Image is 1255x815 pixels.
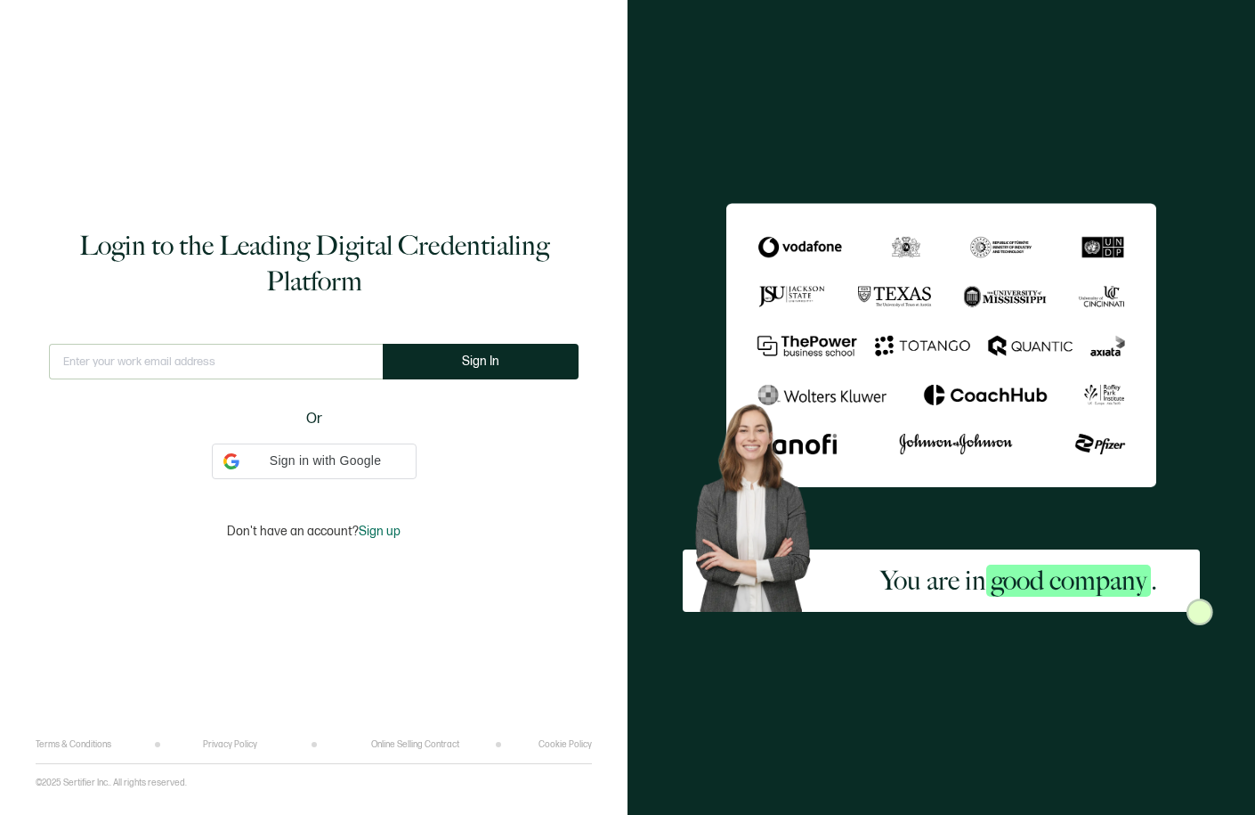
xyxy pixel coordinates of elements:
button: Sign In [383,344,579,379]
div: Sign in with Google [212,444,417,479]
img: Sertifier Login - You are in <span class="strong-h">good company</span>. [726,203,1157,487]
span: good company [986,565,1151,597]
a: Privacy Policy [203,739,257,750]
input: Enter your work email address [49,344,383,379]
h1: Login to the Leading Digital Credentialing Platform [49,228,579,299]
p: ©2025 Sertifier Inc.. All rights reserved. [36,778,187,788]
img: Sertifier Login - You are in <span class="strong-h">good company</span>. Hero [683,394,838,612]
a: Online Selling Contract [371,739,459,750]
a: Cookie Policy [538,739,592,750]
span: Sign up [359,524,401,539]
img: Sertifier Login [1186,599,1213,625]
span: Sign in with Google [247,452,405,470]
span: Or [306,408,322,430]
a: Terms & Conditions [36,739,111,750]
h2: You are in . [880,563,1157,599]
p: Don't have an account? [227,524,401,539]
span: Sign In [462,355,499,368]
